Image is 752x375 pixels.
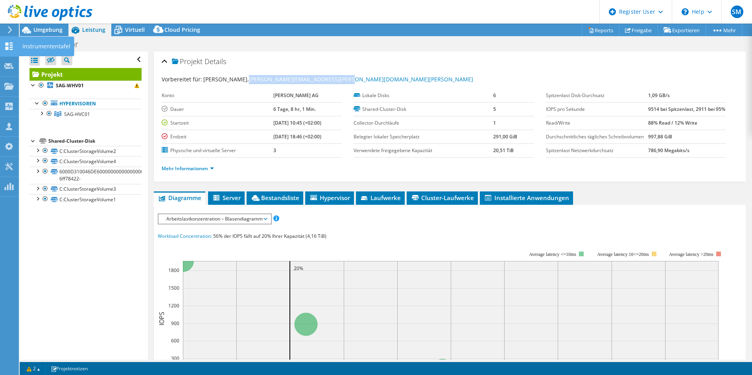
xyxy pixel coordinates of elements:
a: Mehr Informationen [162,165,214,172]
span: Cluster-Laufwerke [411,194,474,202]
a: SAG-WHV01 [29,81,142,91]
b: [DATE] 10:45 (+02:00) [273,119,321,126]
b: 5 [493,106,496,112]
a: Reports [582,24,619,36]
span: Hypervisor [309,194,350,202]
span: Virtuell [125,26,145,33]
label: Startzeit [162,119,273,127]
span: SM [731,6,743,18]
b: 6 [493,92,496,99]
label: IOPS pro Sekunde [546,105,649,113]
label: Shared-Cluster-Disk [354,105,493,113]
span: SAG-HVC01 [64,111,90,118]
span: 56% der IOPS fällt auf 20% Ihrer Kapazität (4,16 TiB) [213,233,326,239]
text: 1800 [168,267,179,274]
a: Mehr [706,24,742,36]
label: Endzeit [162,133,273,141]
b: [PERSON_NAME] AG [273,92,319,99]
label: Spitzenlast Netzwerkdurchsatz [546,147,649,154]
b: 6 Tage, 8 hr, 1 Min. [273,106,316,112]
b: 3 [273,147,276,154]
label: Read/Write [546,119,649,127]
svg: \n [682,8,689,15]
span: Bestandsliste [251,194,299,202]
a: C:ClusterStorageVolume4 [29,156,142,166]
label: Durchschnittliches tägliches Schreibvolumen [546,133,649,141]
tspan: Average latency <=10ms [529,252,576,257]
b: 20,51 TiB [493,147,514,154]
text: 1500 [168,285,179,291]
text: 900 [171,320,179,327]
span: Arbeitslastkonzentration – Blasendiagramm [162,214,267,224]
a: 2 [21,364,46,373]
label: Spitzenlast Disk-Durchsatz [546,92,649,99]
a: Freigabe [619,24,658,36]
a: SAG-HVC01 [29,109,142,119]
text: 600 [171,337,179,344]
tspan: Average latency 10<=20ms [597,252,649,257]
a: 6000D310046DE600000000000000001A-6ff78422- [29,167,142,184]
span: Cloud Pricing [164,26,200,33]
span: Leistung [82,26,105,33]
label: Physische und virtuelle Server [162,147,273,154]
label: Belegter lokaler Speicherplatz [354,133,493,141]
label: Vorbereitet für: [162,75,202,83]
b: 88% Read / 12% Write [648,119,697,126]
span: Details [205,57,226,66]
a: C:ClusterStorageVolume3 [29,184,142,194]
b: 786,90 Megabits/s [648,147,689,154]
a: C:ClusterStorageVolume1 [29,194,142,204]
span: Laufwerke [360,194,401,202]
text: 300 [171,355,179,362]
b: 291,00 GiB [493,133,517,140]
a: Projekt [29,68,142,81]
b: SAG-WHV01 [56,82,84,89]
text: 1200 [168,302,179,309]
a: [PERSON_NAME][EMAIL_ADDRESS][PERSON_NAME][DOMAIN_NAME][PERSON_NAME] [249,75,473,83]
b: [DATE] 18:46 (+02:00) [273,133,321,140]
span: [PERSON_NAME], [203,75,473,83]
span: Server [212,194,241,202]
b: 1 [493,119,496,126]
span: Diagramme [158,194,201,202]
div: Instrumententafel [18,37,74,56]
span: Workload Concentration: [158,233,212,239]
a: Hypervisoren [29,99,142,109]
text: 20% [294,265,303,272]
label: Konto [162,92,273,99]
label: Lokale Disks [354,92,493,99]
b: 997,88 GiB [648,133,672,140]
b: 1,09 GB/s [648,92,670,99]
span: Umgebung [33,26,63,33]
div: Shared-Cluster-Disk [48,136,142,146]
a: Exportieren [658,24,706,36]
label: Collector-Durchläufe [354,119,493,127]
label: Verwendete freigegebene Kapazität [354,147,493,154]
a: Projektnotizen [45,364,93,373]
b: 9514 bei Spitzenlast, 2911 bei 95% [648,106,725,112]
text: Average latency >20ms [669,252,713,257]
a: C:ClusterStorageVolume2 [29,146,142,156]
label: Dauer [162,105,273,113]
span: Installierte Anwendungen [484,194,569,202]
text: IOPS [157,312,166,325]
span: Projekt [172,58,203,66]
